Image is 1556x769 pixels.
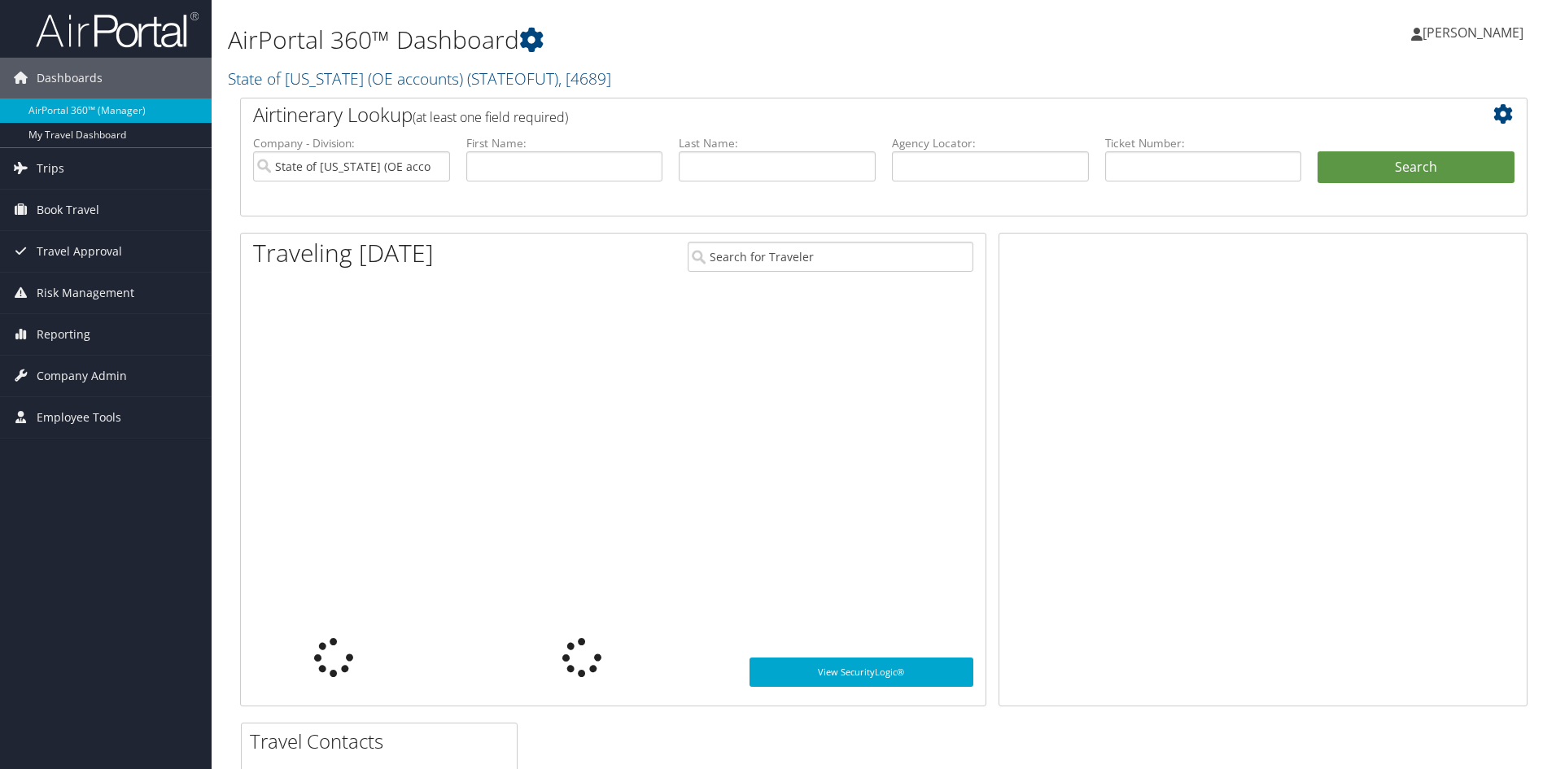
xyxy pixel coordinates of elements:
[250,727,517,755] h2: Travel Contacts
[413,108,568,126] span: (at least one field required)
[1105,135,1302,151] label: Ticket Number:
[37,314,90,355] span: Reporting
[750,658,973,687] a: View SecurityLogic®
[228,23,1103,57] h1: AirPortal 360™ Dashboard
[37,231,122,272] span: Travel Approval
[37,273,134,313] span: Risk Management
[253,101,1407,129] h2: Airtinerary Lookup
[37,356,127,396] span: Company Admin
[558,68,611,90] span: , [ 4689 ]
[466,135,663,151] label: First Name:
[892,135,1089,151] label: Agency Locator:
[1411,8,1540,57] a: [PERSON_NAME]
[1423,24,1523,42] span: [PERSON_NAME]
[36,11,199,49] img: airportal-logo.png
[688,242,973,272] input: Search for Traveler
[37,190,99,230] span: Book Travel
[37,148,64,189] span: Trips
[467,68,558,90] span: ( STATEOFUT )
[679,135,876,151] label: Last Name:
[1318,151,1514,184] button: Search
[228,68,611,90] a: State of [US_STATE] (OE accounts)
[253,135,450,151] label: Company - Division:
[253,236,434,270] h1: Traveling [DATE]
[37,58,103,98] span: Dashboards
[37,397,121,438] span: Employee Tools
